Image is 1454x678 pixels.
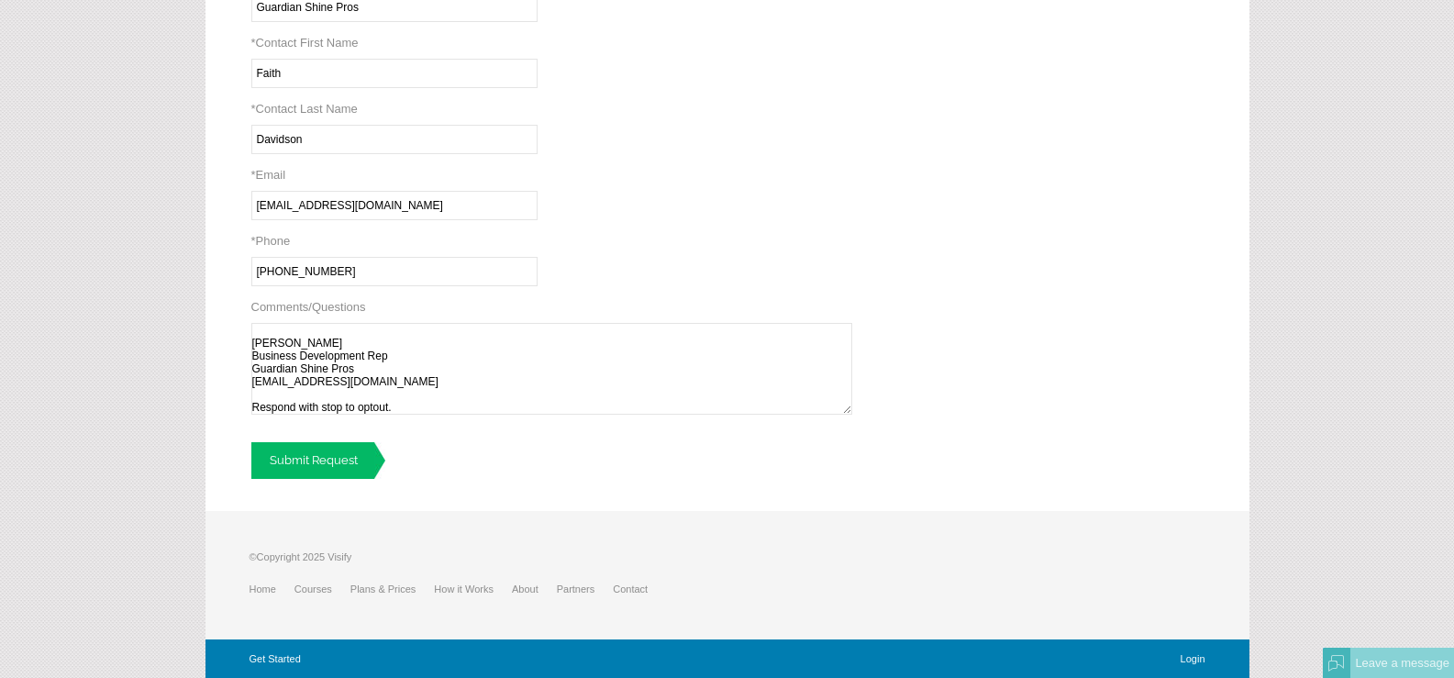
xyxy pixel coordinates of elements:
a: Submit Request [251,442,385,479]
a: About [512,584,557,595]
a: Partners [557,584,614,595]
label: Phone [251,234,291,248]
a: Get Started [250,653,301,664]
p: © [250,548,667,575]
a: Courses [294,584,350,595]
a: How it Works [434,584,512,595]
label: Email [251,168,286,182]
div: Leave a message [1350,648,1454,678]
a: Contact [613,584,666,595]
span: Copyright 2025 Visify [257,551,352,562]
img: Offline [1328,655,1345,672]
a: Login [1181,653,1205,664]
label: Comments/Questions [251,300,366,314]
label: Contact Last Name [251,102,358,116]
label: Contact First Name [251,36,359,50]
a: Home [250,584,294,595]
a: Plans & Prices [350,584,435,595]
